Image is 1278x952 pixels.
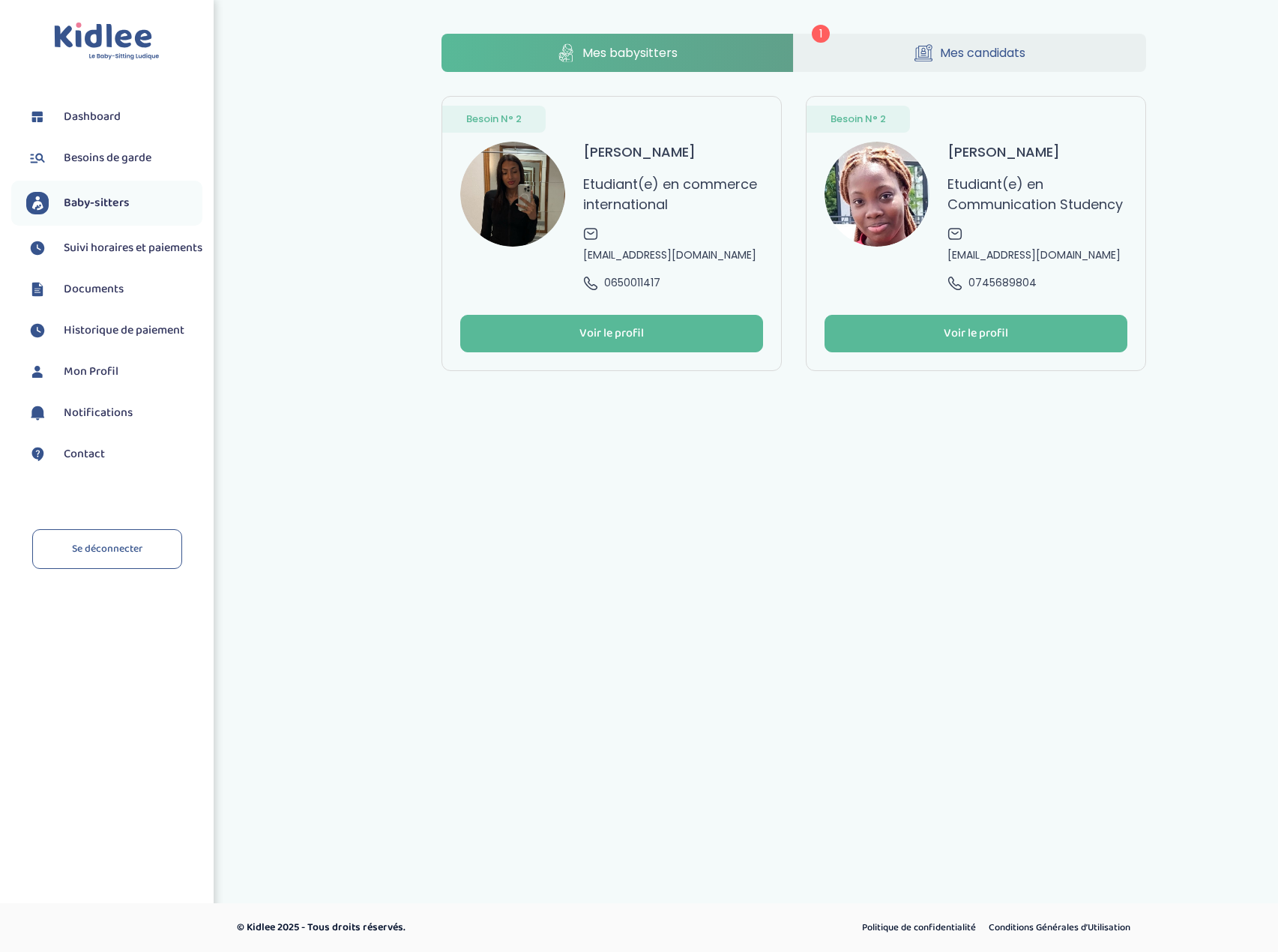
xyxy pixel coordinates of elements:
[983,918,1136,938] a: Conditions Générales d’Utilisation
[26,147,202,169] a: Besoins de garde
[26,106,49,128] img: dashboard.svg
[460,142,565,247] img: avatar
[26,443,49,466] img: contact.svg
[26,402,202,424] a: Notifications
[466,112,522,127] span: Besoin N° 2
[940,43,1025,62] span: Mes candidats
[26,361,49,383] img: profil.svg
[825,142,929,247] img: avatar
[54,22,160,61] img: logo.svg
[26,106,202,128] a: Dashboard
[26,192,49,214] img: babysitters.svg
[26,278,202,301] a: Documents
[441,96,782,371] a: Besoin N° 2 avatar [PERSON_NAME] Etudiant(e) en commerce international [EMAIL_ADDRESS][DOMAIN_NAM...
[64,149,151,167] span: Besoins de garde
[64,239,202,257] span: Suivi horaires et paiements
[64,194,130,212] span: Baby-sitters
[26,319,49,342] img: suivihoraire.svg
[237,920,703,936] p: © Kidlee 2025 - Tous droits réservés.
[825,315,1127,352] button: Voir le profil
[460,315,763,352] button: Voir le profil
[583,247,756,263] span: [EMAIL_ADDRESS][DOMAIN_NAME]
[944,325,1008,343] div: Voir le profil
[582,43,678,62] span: Mes babysitters
[947,247,1121,263] span: [EMAIL_ADDRESS][DOMAIN_NAME]
[26,192,202,214] a: Baby-sitters
[794,34,1146,72] a: Mes candidats
[583,142,696,162] h3: [PERSON_NAME]
[812,25,830,43] span: 1
[831,112,886,127] span: Besoin N° 2
[64,445,105,463] span: Contact
[26,278,49,301] img: documents.svg
[26,402,49,424] img: notification.svg
[32,529,182,569] a: Se déconnecter
[26,237,202,259] a: Suivi horaires et paiements
[64,404,133,422] span: Notifications
[441,34,794,72] a: Mes babysitters
[583,174,763,214] p: Etudiant(e) en commerce international
[26,237,49,259] img: suivihoraire.svg
[26,361,202,383] a: Mon Profil
[64,280,124,298] span: Documents
[64,108,121,126] span: Dashboard
[579,325,644,343] div: Voir le profil
[26,443,202,466] a: Contact
[806,96,1146,371] a: Besoin N° 2 avatar [PERSON_NAME] Etudiant(e) en Communication Studency [EMAIL_ADDRESS][DOMAIN_NAM...
[26,147,49,169] img: besoin.svg
[26,319,202,342] a: Historique de paiement
[64,363,118,381] span: Mon Profil
[947,174,1127,214] p: Etudiant(e) en Communication Studency
[604,275,660,291] span: 0650011417
[64,322,184,340] span: Historique de paiement
[968,275,1037,291] span: 0745689804
[857,918,981,938] a: Politique de confidentialité
[947,142,1060,162] h3: [PERSON_NAME]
